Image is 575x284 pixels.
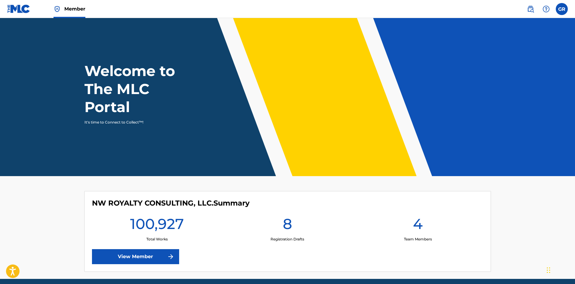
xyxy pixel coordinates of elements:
[84,120,189,125] p: It's time to Connect to Collect™!
[64,5,85,12] span: Member
[527,5,534,13] img: search
[547,261,550,279] div: Drag
[404,237,432,242] p: Team Members
[413,215,423,237] h1: 4
[92,199,249,208] h4: NW ROYALTY CONSULTING, LLC.
[84,62,197,116] h1: Welcome to The MLC Portal
[543,5,550,13] img: help
[525,3,537,15] a: Public Search
[556,3,568,15] div: User Menu
[167,253,174,260] img: f7272a7cc735f4ea7f67.svg
[283,215,292,237] h1: 8
[545,255,575,284] iframe: Chat Widget
[130,215,184,237] h1: 100,927
[540,3,552,15] div: Help
[92,249,179,264] a: View Member
[146,237,168,242] p: Total Works
[54,5,61,13] img: Top Rightsholder
[7,5,30,13] img: MLC Logo
[271,237,304,242] p: Registration Drafts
